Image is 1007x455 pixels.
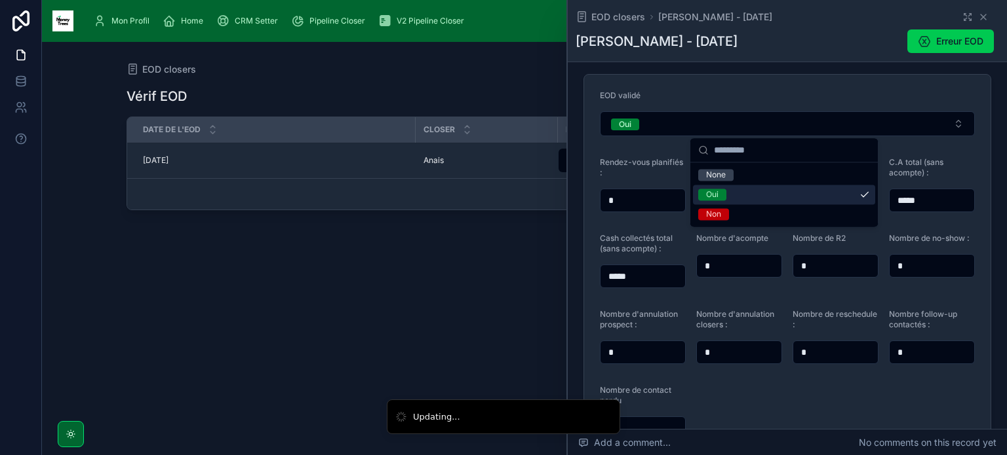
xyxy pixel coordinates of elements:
span: EOD validé [566,124,612,135]
button: Select Button [600,111,975,136]
span: Nombre d'acompte [696,233,768,243]
a: Home [159,9,212,33]
a: [DATE] [143,155,408,166]
span: Rendez-vous planifiés : [600,157,683,177]
span: Pipeline Closer [309,16,365,26]
span: EOD closers [142,63,196,76]
h1: Vérif EOD [127,87,187,105]
span: Date de l'EOD [143,124,201,135]
span: Nombre d'annulation prospect : [600,309,678,329]
a: Select Button [558,148,907,173]
a: V2 Pipeline Closer [374,9,473,33]
span: Add a comment... [578,436,671,449]
span: Home [181,16,203,26]
span: Nombre de contact perdu [600,385,671,405]
div: None [706,169,726,181]
a: EOD closers [576,10,645,24]
a: Pipeline Closer [287,9,374,33]
span: Nombre d'annulation closers : [696,309,774,329]
span: Nombre de reschedule : [793,309,877,329]
div: Updating... [413,410,460,424]
div: Non [706,208,721,220]
span: Mon Profil [111,16,149,26]
span: V2 Pipeline Closer [397,16,464,26]
span: [DATE] [143,155,168,166]
img: App logo [52,10,73,31]
span: Anais [424,155,444,166]
span: Closer [424,124,455,135]
div: Oui [619,118,631,130]
button: Select Button [559,149,906,172]
a: Anais [424,155,550,166]
a: CRM Setter [212,9,287,33]
span: Nombre de R2 [793,233,846,243]
div: scrollable content [84,7,955,35]
div: Suggestions [690,162,878,227]
span: Cash collectés total (sans acompte) : [600,233,673,253]
a: [PERSON_NAME] - [DATE] [658,10,772,24]
span: Nombre follow-up contactés : [889,309,957,329]
h1: [PERSON_NAME] - [DATE] [576,32,738,50]
span: Erreur EOD [936,35,983,48]
span: C.A total (sans acompte) : [889,157,943,177]
span: EOD closers [591,10,645,24]
a: EOD closers [127,63,196,76]
span: Nombre de no-show : [889,233,970,243]
a: Mon Profil [89,9,159,33]
div: Oui [706,189,719,200]
span: CRM Setter [235,16,278,26]
button: Erreur EOD [907,29,994,53]
span: EOD validé [600,90,641,100]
